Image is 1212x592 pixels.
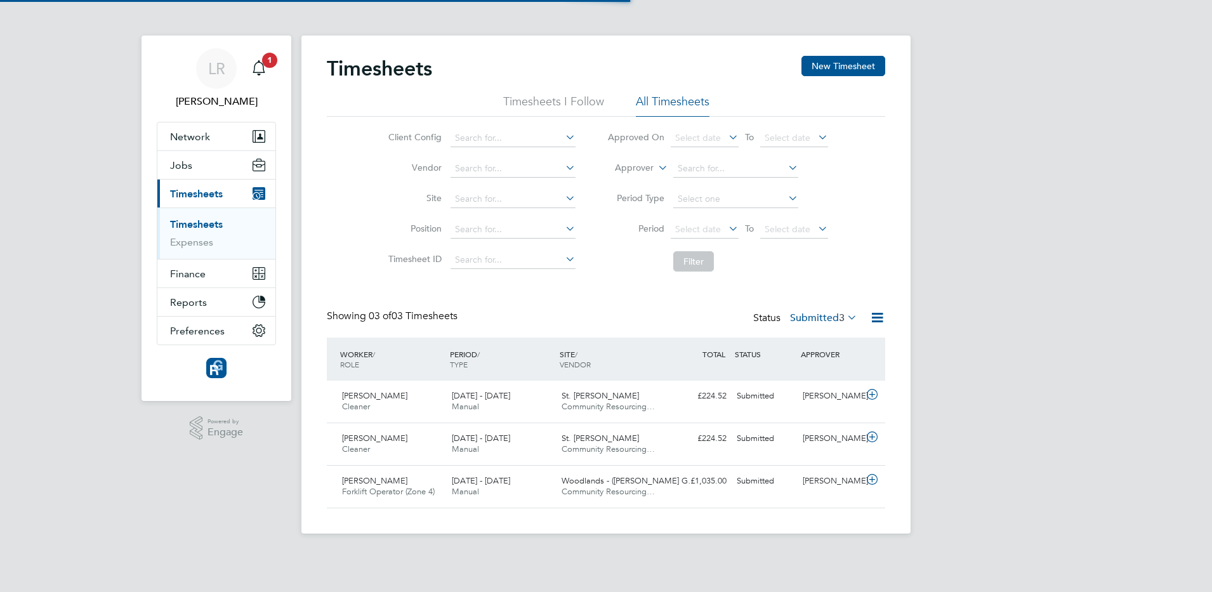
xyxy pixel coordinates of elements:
[753,310,860,327] div: Status
[190,416,244,440] a: Powered byEngage
[790,312,857,324] label: Submitted
[451,129,576,147] input: Search for...
[385,192,442,204] label: Site
[798,471,864,492] div: [PERSON_NAME]
[385,253,442,265] label: Timesheet ID
[575,349,577,359] span: /
[327,310,460,323] div: Showing
[607,131,664,143] label: Approved On
[142,36,291,401] nav: Main navigation
[170,268,206,280] span: Finance
[385,162,442,173] label: Vendor
[801,56,885,76] button: New Timesheet
[452,486,479,497] span: Manual
[452,390,510,401] span: [DATE] - [DATE]
[451,160,576,178] input: Search for...
[562,486,655,497] span: Community Resourcing…
[157,48,276,109] a: LR[PERSON_NAME]
[675,132,721,143] span: Select date
[170,296,207,308] span: Reports
[206,358,227,378] img: resourcinggroup-logo-retina.png
[157,180,275,207] button: Timesheets
[170,236,213,248] a: Expenses
[170,325,225,337] span: Preferences
[673,160,798,178] input: Search for...
[369,310,392,322] span: 03 of
[342,475,407,486] span: [PERSON_NAME]
[732,343,798,365] div: STATUS
[732,386,798,407] div: Submitted
[798,343,864,365] div: APPROVER
[342,486,435,497] span: Forklift Operator (Zone 4)
[246,48,272,89] a: 1
[562,401,655,412] span: Community Resourcing…
[839,312,845,324] span: 3
[447,343,557,376] div: PERIOD
[702,349,725,359] span: TOTAL
[562,475,696,486] span: Woodlands - ([PERSON_NAME] G…
[596,162,654,174] label: Approver
[327,56,432,81] h2: Timesheets
[385,131,442,143] label: Client Config
[372,349,375,359] span: /
[342,390,407,401] span: [PERSON_NAME]
[503,94,604,117] li: Timesheets I Follow
[666,471,732,492] div: £1,035.00
[741,220,758,237] span: To
[560,359,591,369] span: VENDOR
[732,471,798,492] div: Submitted
[157,207,275,259] div: Timesheets
[765,223,810,235] span: Select date
[673,190,798,208] input: Select one
[557,343,666,376] div: SITE
[170,188,223,200] span: Timesheets
[170,218,223,230] a: Timesheets
[607,192,664,204] label: Period Type
[157,288,275,316] button: Reports
[157,358,276,378] a: Go to home page
[732,428,798,449] div: Submitted
[337,343,447,376] div: WORKER
[342,401,370,412] span: Cleaner
[207,427,243,438] span: Engage
[673,251,714,272] button: Filter
[452,401,479,412] span: Manual
[157,94,276,109] span: Leanne Rayner
[157,151,275,179] button: Jobs
[369,310,458,322] span: 03 Timesheets
[157,122,275,150] button: Network
[675,223,721,235] span: Select date
[452,444,479,454] span: Manual
[170,131,210,143] span: Network
[342,433,407,444] span: [PERSON_NAME]
[157,260,275,287] button: Finance
[157,317,275,345] button: Preferences
[798,386,864,407] div: [PERSON_NAME]
[385,223,442,234] label: Position
[741,129,758,145] span: To
[666,386,732,407] div: £224.52
[452,475,510,486] span: [DATE] - [DATE]
[208,60,225,77] span: LR
[607,223,664,234] label: Period
[636,94,709,117] li: All Timesheets
[451,221,576,239] input: Search for...
[451,190,576,208] input: Search for...
[765,132,810,143] span: Select date
[450,359,468,369] span: TYPE
[207,416,243,427] span: Powered by
[798,428,864,449] div: [PERSON_NAME]
[170,159,192,171] span: Jobs
[562,444,655,454] span: Community Resourcing…
[342,444,370,454] span: Cleaner
[562,433,639,444] span: St. [PERSON_NAME]
[562,390,639,401] span: St. [PERSON_NAME]
[477,349,480,359] span: /
[262,53,277,68] span: 1
[340,359,359,369] span: ROLE
[451,251,576,269] input: Search for...
[452,433,510,444] span: [DATE] - [DATE]
[666,428,732,449] div: £224.52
